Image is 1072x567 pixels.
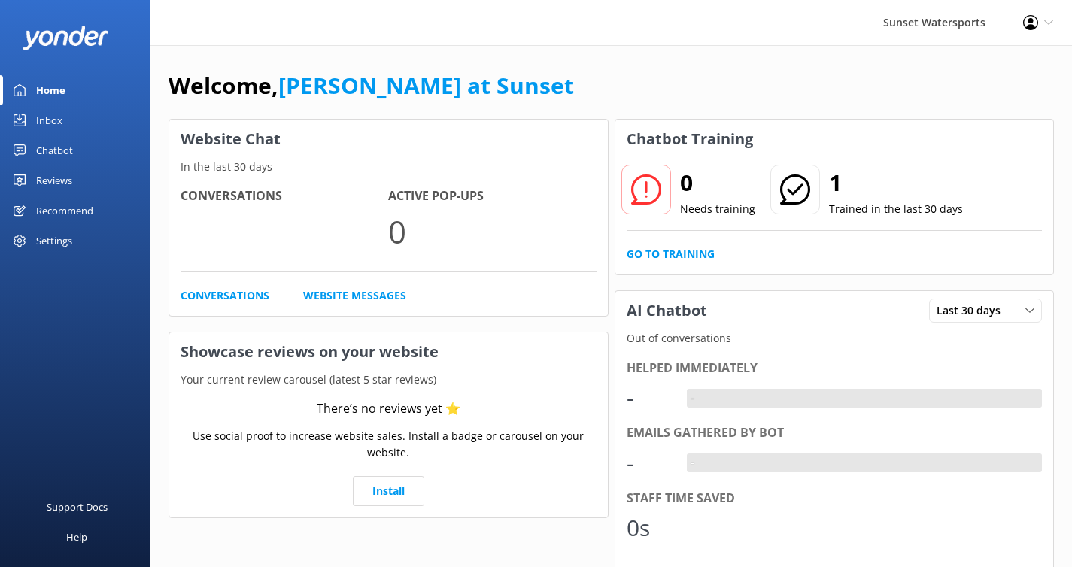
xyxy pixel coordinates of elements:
img: yonder-white-logo.png [23,26,109,50]
p: Out of conversations [615,330,1054,347]
p: Use social proof to increase website sales. Install a badge or carousel on your website. [181,428,597,462]
h4: Conversations [181,186,388,206]
h1: Welcome, [169,68,574,104]
h2: 0 [680,165,755,201]
h3: Chatbot Training [615,120,764,159]
div: Staff time saved [627,489,1043,508]
p: 0 [388,206,596,256]
div: Recommend [36,196,93,226]
h3: Showcase reviews on your website [169,332,608,371]
h3: AI Chatbot [615,291,718,330]
div: - [687,389,698,408]
span: Last 30 days [937,302,1010,319]
h3: Website Chat [169,120,608,159]
div: - [627,445,672,481]
a: Conversations [181,287,269,304]
div: Reviews [36,165,72,196]
div: 0s [627,510,672,546]
h4: Active Pop-ups [388,186,596,206]
h2: 1 [829,165,963,201]
p: Your current review carousel (latest 5 star reviews) [169,371,608,388]
a: Install [353,476,424,506]
div: Chatbot [36,135,73,165]
a: Go to Training [627,246,715,262]
div: - [627,380,672,416]
div: Help [66,522,87,552]
div: - [687,453,698,473]
div: Emails gathered by bot [627,423,1043,443]
a: [PERSON_NAME] at Sunset [278,70,574,101]
div: Home [36,75,65,105]
p: Needs training [680,201,755,217]
div: There’s no reviews yet ⭐ [317,399,460,419]
div: Support Docs [47,492,108,522]
p: Trained in the last 30 days [829,201,963,217]
div: Inbox [36,105,62,135]
a: Website Messages [303,287,406,304]
div: Settings [36,226,72,256]
div: Helped immediately [627,359,1043,378]
p: In the last 30 days [169,159,608,175]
